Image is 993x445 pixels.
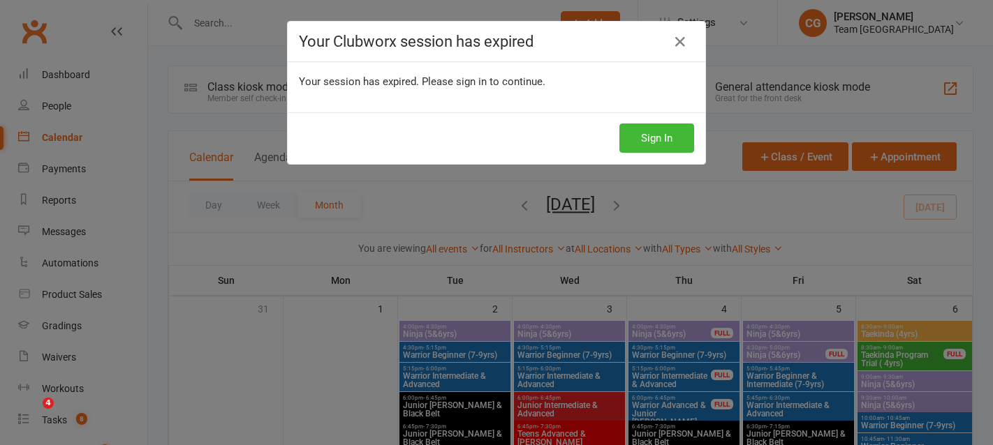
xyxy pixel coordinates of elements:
button: Sign In [619,123,694,153]
h4: Your Clubworx session has expired [299,33,694,50]
span: Your session has expired. Please sign in to continue. [299,75,545,88]
span: 4 [43,398,54,409]
a: Close [669,31,691,53]
iframe: Intercom live chat [14,398,47,431]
